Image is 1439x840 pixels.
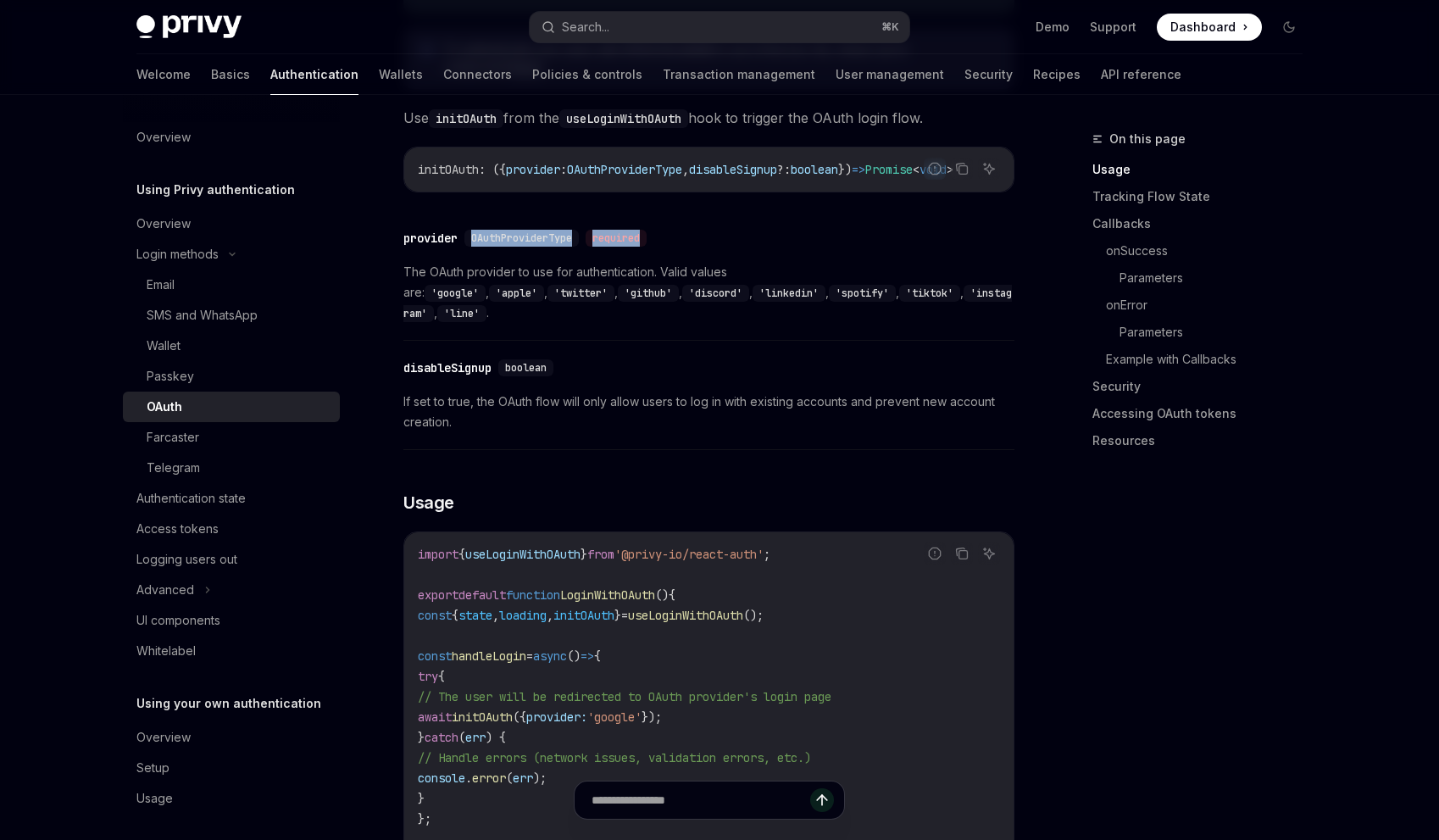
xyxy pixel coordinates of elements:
span: console [418,770,465,786]
span: err [465,730,486,745]
div: Usage [136,788,173,809]
span: provider: [526,709,587,725]
div: Overview [136,214,191,234]
button: Toggle dark mode [1275,14,1303,41]
code: useLoginWithOAuth [559,109,688,128]
span: useLoginWithOAuth [628,608,743,623]
a: Overview [123,122,340,153]
div: disableSignup [403,359,492,376]
span: disableSignup [689,162,777,177]
span: '@privy-io/react-auth' [614,547,764,562]
span: => [852,162,865,177]
button: Report incorrect code [924,158,946,180]
a: Farcaster [123,422,340,453]
div: Logging users out [136,549,237,570]
a: Callbacks [1092,210,1316,237]
button: Ask AI [978,542,1000,565]
span: ?: [777,162,791,177]
span: ({ [513,709,526,725]
a: Recipes [1033,54,1081,95]
span: error [472,770,506,786]
button: Send message [810,788,834,812]
a: Transaction management [663,54,815,95]
span: Promise [865,162,913,177]
span: } [614,608,621,623]
span: }) [838,162,852,177]
code: 'discord' [682,285,749,302]
code: 'tiktok' [899,285,960,302]
span: : [560,162,567,177]
span: ( [506,770,513,786]
a: User management [836,54,944,95]
a: onError [1106,292,1316,319]
div: Login methods [136,244,219,264]
div: Advanced [136,580,194,600]
code: 'twitter' [547,285,614,302]
div: Access tokens [136,519,219,539]
code: 'linkedin' [753,285,825,302]
span: provider [506,162,560,177]
a: Tracking Flow State [1092,183,1316,210]
span: async [533,648,567,664]
a: Basics [211,54,250,95]
span: loading [499,608,547,623]
span: , [492,608,499,623]
div: Passkey [147,366,194,387]
div: SMS and WhatsApp [147,305,258,325]
span: ⌘ K [881,20,899,34]
span: . [465,770,472,786]
div: Wallet [147,336,181,356]
span: default [458,587,506,603]
span: OAuthProviderType [471,231,572,245]
a: Parameters [1120,319,1316,346]
a: OAuth [123,392,340,422]
div: Search... [562,17,609,37]
h5: Using your own authentication [136,693,321,714]
a: Wallets [379,54,423,95]
a: Security [1092,373,1316,400]
code: initOAuth [429,109,503,128]
span: () [567,648,581,664]
code: 'spotify' [829,285,896,302]
span: void [920,162,947,177]
a: API reference [1101,54,1181,95]
img: dark logo [136,15,242,39]
span: export [418,587,458,603]
span: 'google' [587,709,642,725]
a: Passkey [123,361,340,392]
code: 'google' [425,285,486,302]
span: OAuthProviderType [567,162,682,177]
a: Welcome [136,54,191,95]
div: Whitelabel [136,641,196,661]
a: Whitelabel [123,636,340,666]
span: { [594,648,601,664]
a: onSuccess [1106,237,1316,264]
span: const [418,608,452,623]
span: try [418,669,438,684]
span: ; [764,547,770,562]
span: If set to true, the OAuth flow will only allow users to log in with existing accounts and prevent... [403,392,1014,432]
span: Usage [403,491,454,515]
a: Usage [1092,156,1316,183]
span: = [621,608,628,623]
a: Support [1090,19,1136,36]
div: required [586,230,647,247]
a: Access tokens [123,514,340,544]
span: const [418,648,452,664]
span: { [458,547,465,562]
span: { [669,587,675,603]
a: Telegram [123,453,340,483]
span: // Handle errors (network issues, validation errors, etc.) [418,750,811,765]
span: , [547,608,553,623]
a: Connectors [443,54,512,95]
div: UI components [136,610,220,631]
span: ); [533,770,547,786]
a: Setup [123,753,340,783]
a: Security [964,54,1013,95]
div: Telegram [147,458,200,478]
h5: Using Privy authentication [136,180,295,200]
span: : ({ [479,162,506,177]
a: Logging users out [123,544,340,575]
span: await [418,709,452,725]
span: => [581,648,594,664]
